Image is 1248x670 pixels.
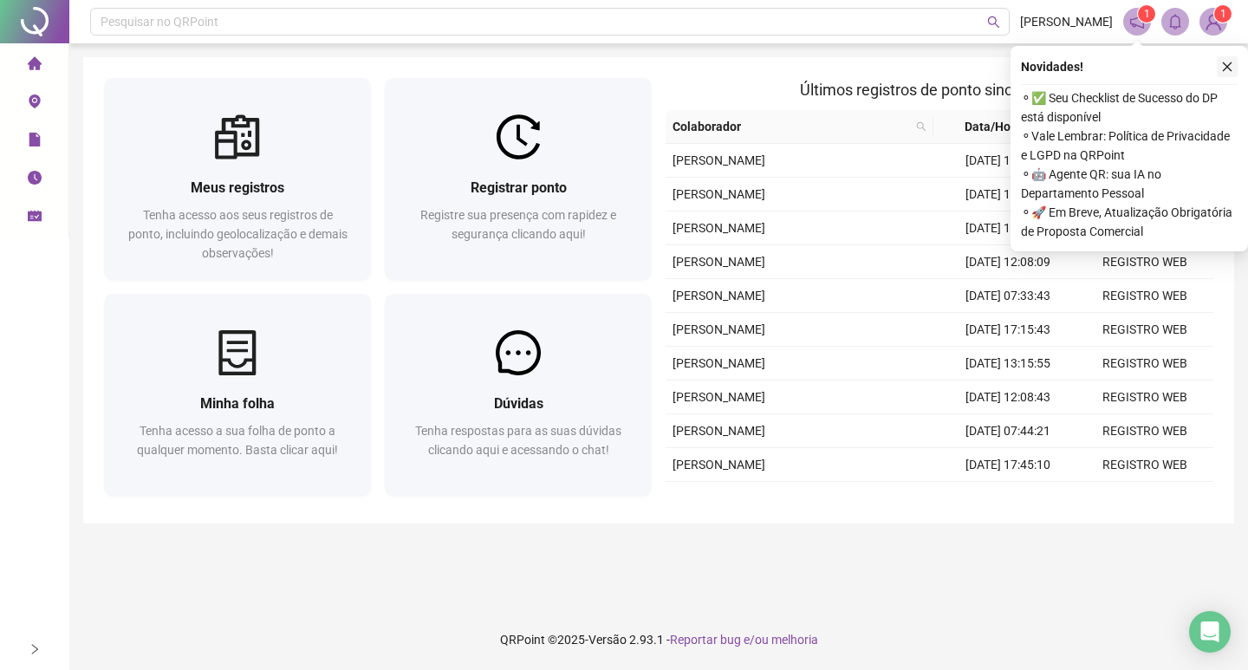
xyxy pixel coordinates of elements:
[69,609,1248,670] footer: QRPoint © 2025 - 2.93.1 -
[1221,61,1233,73] span: close
[415,424,621,457] span: Tenha respostas para as suas dúvidas clicando aqui e acessando o chat!
[420,208,616,241] span: Registre sua presença com rapidez e segurança clicando aqui!
[939,414,1076,448] td: [DATE] 07:44:21
[1076,448,1213,482] td: REGISTRO WEB
[494,395,543,412] span: Dúvidas
[673,255,765,269] span: [PERSON_NAME]
[104,294,371,496] a: Minha folhaTenha acesso a sua folha de ponto a qualquer momento. Basta clicar aqui!
[1021,165,1238,203] span: ⚬ 🤖 Agente QR: sua IA no Departamento Pessoal
[933,110,1067,144] th: Data/Hora
[385,78,652,280] a: Registrar pontoRegistre sua presença com rapidez e segurança clicando aqui!
[916,121,926,132] span: search
[1129,14,1145,29] span: notification
[939,178,1076,211] td: [DATE] 17:16:31
[673,390,765,404] span: [PERSON_NAME]
[1076,245,1213,279] td: REGISTRO WEB
[28,87,42,121] span: environment
[200,395,275,412] span: Minha folha
[1021,203,1238,241] span: ⚬ 🚀 Em Breve, Atualização Obrigatória de Proposta Comercial
[1076,279,1213,313] td: REGISTRO WEB
[1021,88,1238,127] span: ⚬ ✅ Seu Checklist de Sucesso do DP está disponível
[1144,8,1150,20] span: 1
[1021,127,1238,165] span: ⚬ Vale Lembrar: Política de Privacidade e LGPD na QRPoint
[28,163,42,198] span: clock-circle
[471,179,567,196] span: Registrar ponto
[1076,482,1213,516] td: REGISTRO WEB
[385,294,652,496] a: DúvidasTenha respostas para as suas dúvidas clicando aqui e acessando o chat!
[28,201,42,236] span: schedule
[1021,57,1083,76] span: Novidades !
[1189,611,1231,653] div: Open Intercom Messenger
[673,424,765,438] span: [PERSON_NAME]
[28,49,42,83] span: home
[939,144,1076,178] td: [DATE] 12:00:00
[939,448,1076,482] td: [DATE] 17:45:10
[940,117,1046,136] span: Data/Hora
[939,245,1076,279] td: [DATE] 12:08:09
[1220,8,1226,20] span: 1
[673,221,765,235] span: [PERSON_NAME]
[104,78,371,280] a: Meus registrosTenha acesso aos seus registros de ponto, incluindo geolocalização e demais observa...
[137,424,338,457] span: Tenha acesso a sua folha de ponto a qualquer momento. Basta clicar aqui!
[987,16,1000,29] span: search
[673,458,765,472] span: [PERSON_NAME]
[939,482,1076,516] td: [DATE] 13:38:15
[939,313,1076,347] td: [DATE] 17:15:43
[670,633,818,647] span: Reportar bug e/ou melhoria
[1020,12,1113,31] span: [PERSON_NAME]
[1214,5,1232,23] sup: Atualize o seu contato no menu Meus Dados
[1076,313,1213,347] td: REGISTRO WEB
[800,81,1080,99] span: Últimos registros de ponto sincronizados
[673,117,909,136] span: Colaborador
[1138,5,1155,23] sup: 1
[128,208,348,260] span: Tenha acesso aos seus registros de ponto, incluindo geolocalização e demais observações!
[29,643,41,655] span: right
[1076,347,1213,381] td: REGISTRO WEB
[1167,14,1183,29] span: bell
[673,153,765,167] span: [PERSON_NAME]
[588,633,627,647] span: Versão
[1200,9,1226,35] img: 89100
[1076,414,1213,448] td: REGISTRO WEB
[913,114,930,140] span: search
[673,322,765,336] span: [PERSON_NAME]
[939,347,1076,381] td: [DATE] 13:15:55
[673,289,765,302] span: [PERSON_NAME]
[28,125,42,159] span: file
[191,179,284,196] span: Meus registros
[1076,381,1213,414] td: REGISTRO WEB
[939,381,1076,414] td: [DATE] 12:08:43
[939,279,1076,313] td: [DATE] 07:33:43
[939,211,1076,245] td: [DATE] 13:34:20
[673,187,765,201] span: [PERSON_NAME]
[673,356,765,370] span: [PERSON_NAME]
